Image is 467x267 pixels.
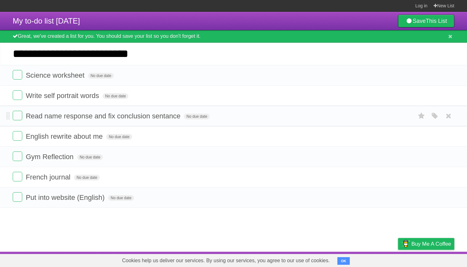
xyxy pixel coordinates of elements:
b: This List [426,18,447,24]
label: Done [13,90,22,100]
span: No due date [103,93,128,99]
label: Done [13,131,22,141]
img: Buy me a coffee [401,238,410,249]
span: No due date [74,175,100,180]
span: English rewrite about me [26,132,104,140]
a: Suggest a feature [414,253,454,265]
span: No due date [88,73,114,79]
a: About [314,253,327,265]
span: Gym Reflection [26,153,75,161]
a: Terms [368,253,382,265]
span: Write self portrait words [26,92,101,100]
span: No due date [77,154,103,160]
label: Done [13,151,22,161]
button: OK [337,257,350,265]
span: Buy me a coffee [411,238,451,249]
span: Read name response and fix conclusion sentance [26,112,182,120]
span: Cookies help us deliver our services. By using our services, you agree to our use of cookies. [116,254,336,267]
label: Done [13,70,22,80]
a: Buy me a coffee [398,238,454,250]
label: Done [13,192,22,202]
span: No due date [184,114,210,119]
label: Done [13,111,22,120]
span: My to-do list [DATE] [13,17,80,25]
a: Developers [335,253,360,265]
span: No due date [106,134,132,140]
span: Science worksheet [26,71,86,79]
a: SaveThis List [398,15,454,27]
label: Done [13,172,22,181]
span: No due date [108,195,134,201]
a: Privacy [390,253,406,265]
label: Star task [416,111,428,121]
span: French journal [26,173,72,181]
span: Put into website (English) [26,193,106,201]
